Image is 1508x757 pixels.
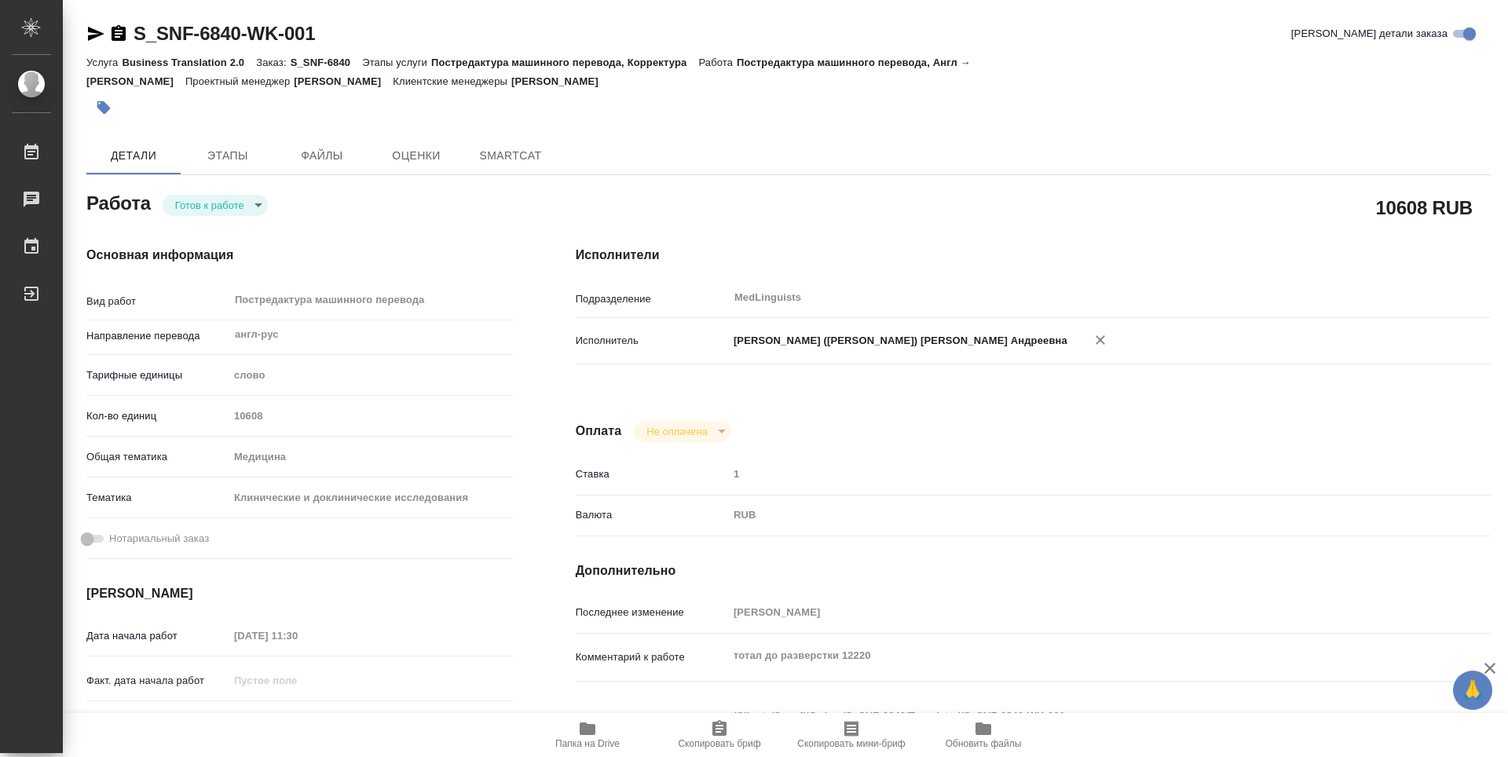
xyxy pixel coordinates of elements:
[229,669,366,692] input: Пустое поле
[917,713,1049,757] button: Обновить файлы
[229,362,513,389] div: слово
[86,673,229,689] p: Факт. дата начала работ
[728,601,1415,624] input: Пустое поле
[109,24,128,43] button: Скопировать ссылку
[86,408,229,424] p: Кол-во единиц
[294,75,393,87] p: [PERSON_NAME]
[86,24,105,43] button: Скопировать ссылку для ЯМессенджера
[785,713,917,757] button: Скопировать мини-бриф
[576,422,622,441] h4: Оплата
[86,294,229,309] p: Вид работ
[473,146,548,166] span: SmartCat
[555,738,620,749] span: Папка на Drive
[1291,26,1448,42] span: [PERSON_NAME] детали заказа
[431,57,698,68] p: Постредактура машинного перевода, Корректура
[642,425,712,438] button: Не оплачена
[728,502,1415,528] div: RUB
[109,531,209,547] span: Нотариальный заказ
[576,561,1491,580] h4: Дополнительно
[728,333,1067,349] p: [PERSON_NAME] ([PERSON_NAME]) [PERSON_NAME] Андреевна
[86,90,121,125] button: Добавить тэг
[86,328,229,344] p: Направление перевода
[86,449,229,465] p: Общая тематика
[86,246,513,265] h4: Основная информация
[379,146,454,166] span: Оценки
[1459,674,1486,707] span: 🙏
[229,624,366,647] input: Пустое поле
[678,738,760,749] span: Скопировать бриф
[134,23,315,44] a: S_SNF-6840-WK-001
[185,75,294,87] p: Проектный менеджер
[576,649,728,665] p: Комментарий к работе
[362,57,431,68] p: Этапы услуги
[576,605,728,620] p: Последнее изменение
[229,710,366,733] input: Пустое поле
[284,146,360,166] span: Файлы
[86,368,229,383] p: Тарифные единицы
[1453,671,1492,710] button: 🙏
[122,57,256,68] p: Business Translation 2.0
[728,642,1415,669] textarea: тотал до разверстки 12220
[96,146,171,166] span: Детали
[576,507,728,523] p: Валюта
[86,584,513,603] h4: [PERSON_NAME]
[576,291,728,307] p: Подразделение
[86,188,151,216] h2: Работа
[634,421,730,442] div: Готов к работе
[946,738,1022,749] span: Обновить файлы
[1083,323,1118,357] button: Удалить исполнителя
[576,333,728,349] p: Исполнитель
[653,713,785,757] button: Скопировать бриф
[229,485,513,511] div: Клинические и доклинические исследования
[728,463,1415,485] input: Пустое поле
[393,75,511,87] p: Клиентские менеджеры
[229,404,513,427] input: Пустое поле
[256,57,290,68] p: Заказ:
[797,738,905,749] span: Скопировать мини-бриф
[291,57,363,68] p: S_SNF-6840
[86,490,229,506] p: Тематика
[522,713,653,757] button: Папка на Drive
[170,199,249,212] button: Готов к работе
[229,444,513,470] div: Медицина
[86,57,122,68] p: Услуга
[163,195,268,216] div: Готов к работе
[576,246,1491,265] h4: Исполнители
[698,57,737,68] p: Работа
[1375,194,1473,221] h2: 10608 RUB
[728,703,1415,730] textarea: /Clients/Sanofi/Orders/S_SNF-6840/Translated/S_SNF-6840-WK-001
[576,466,728,482] p: Ставка
[86,628,229,644] p: Дата начала работ
[190,146,265,166] span: Этапы
[576,710,728,726] p: Путь на drive
[511,75,610,87] p: [PERSON_NAME]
